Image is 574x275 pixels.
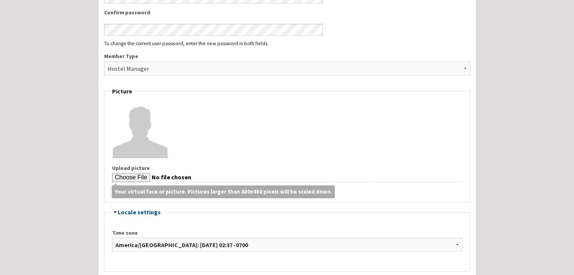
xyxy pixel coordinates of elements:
[104,52,470,60] label: Member Type
[112,164,462,172] label: Upload picture
[112,238,462,252] select: Select the desired local time and time zone. Dates and times throughout this site will be display...
[112,87,132,95] span: Picture
[104,41,470,46] div: To change the current user password, enter the new password in both fields.
[112,102,169,158] img: vibeehostels's picture
[118,208,161,216] a: Locale settings
[112,125,169,133] a: View user profile.
[112,185,335,199] span: Your virtual face or picture. Pictures larger than 480x480 pixels will be scaled down.
[112,229,462,237] label: Time zone
[104,9,323,17] label: Confirm password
